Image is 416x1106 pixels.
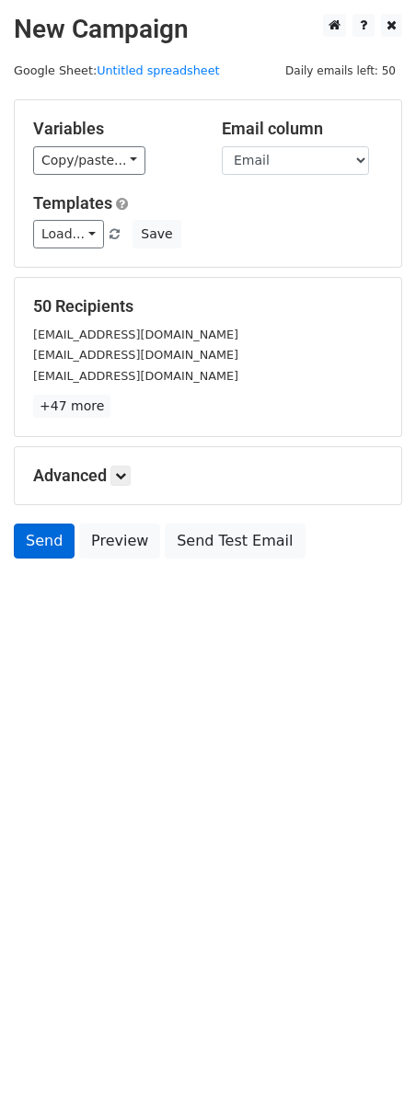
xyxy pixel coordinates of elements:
[33,466,383,486] h5: Advanced
[279,61,402,81] span: Daily emails left: 50
[14,63,220,77] small: Google Sheet:
[165,524,305,559] a: Send Test Email
[279,63,402,77] a: Daily emails left: 50
[222,119,383,139] h5: Email column
[33,395,110,418] a: +47 more
[133,220,180,248] button: Save
[33,193,112,213] a: Templates
[33,369,238,383] small: [EMAIL_ADDRESS][DOMAIN_NAME]
[33,348,238,362] small: [EMAIL_ADDRESS][DOMAIN_NAME]
[324,1018,416,1106] iframe: Chat Widget
[14,524,75,559] a: Send
[14,14,402,45] h2: New Campaign
[33,220,104,248] a: Load...
[33,119,194,139] h5: Variables
[33,328,238,341] small: [EMAIL_ADDRESS][DOMAIN_NAME]
[79,524,160,559] a: Preview
[97,63,219,77] a: Untitled spreadsheet
[33,296,383,317] h5: 50 Recipients
[33,146,145,175] a: Copy/paste...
